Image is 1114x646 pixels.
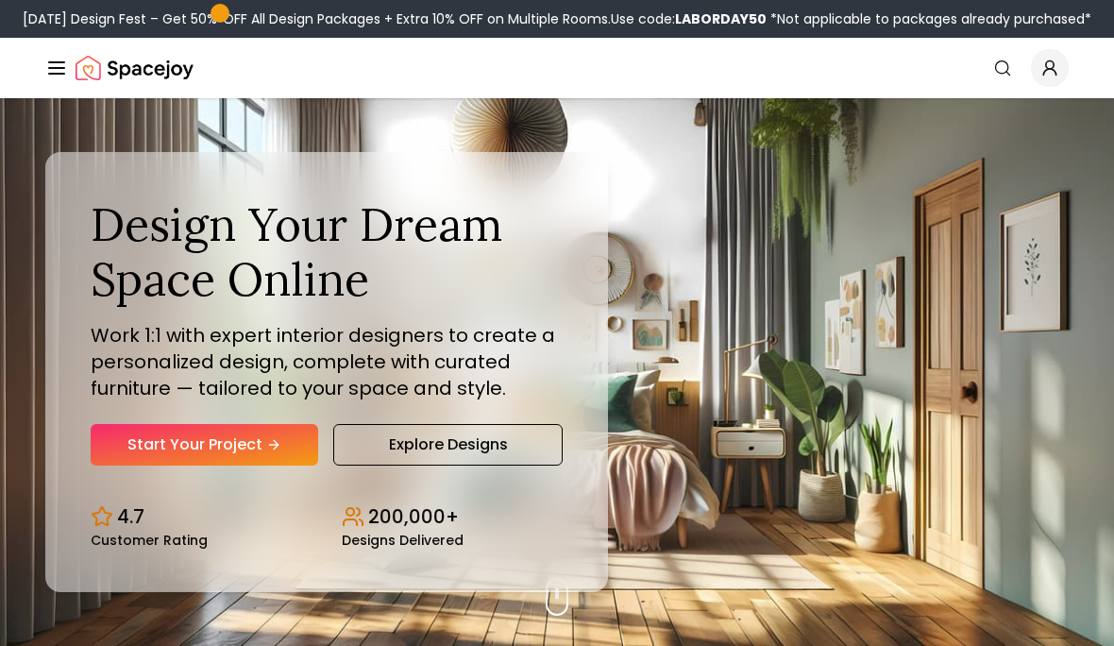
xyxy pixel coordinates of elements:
p: 4.7 [117,503,144,530]
p: 200,000+ [368,503,459,530]
span: *Not applicable to packages already purchased* [767,9,1091,28]
nav: Global [45,38,1069,98]
a: Spacejoy [76,49,194,87]
img: Spacejoy Logo [76,49,194,87]
div: [DATE] Design Fest – Get 50% OFF All Design Packages + Extra 10% OFF on Multiple Rooms. [23,9,1091,28]
small: Customer Rating [91,534,208,547]
b: LABORDAY50 [675,9,767,28]
span: Use code: [611,9,767,28]
div: Design stats [91,488,563,547]
h1: Design Your Dream Space Online [91,197,563,306]
a: Explore Designs [333,424,563,466]
p: Work 1:1 with expert interior designers to create a personalized design, complete with curated fu... [91,322,563,401]
small: Designs Delivered [342,534,464,547]
a: Start Your Project [91,424,318,466]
